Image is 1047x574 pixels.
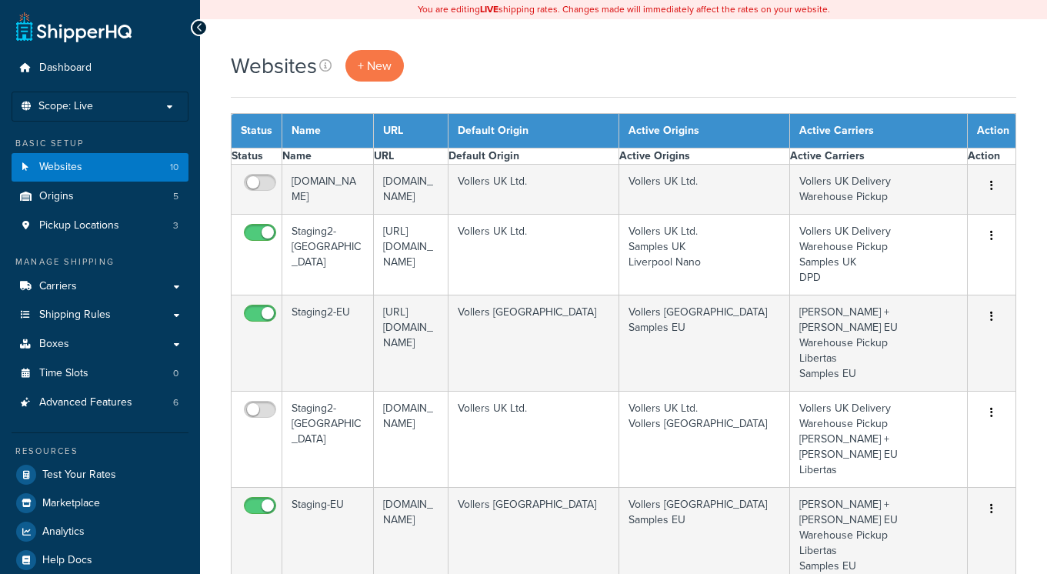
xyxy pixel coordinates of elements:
th: Active Origins [619,149,789,165]
a: Carriers [12,272,188,301]
th: Name [282,149,374,165]
td: Vollers UK Ltd. [448,392,619,488]
td: Staging2-[GEOGRAPHIC_DATA] [282,215,374,295]
span: 0 [173,367,178,380]
td: [URL][DOMAIN_NAME] [374,295,448,392]
th: Action [968,149,1016,165]
a: Advanced Features 6 [12,389,188,417]
a: Dashboard [12,54,188,82]
a: Boxes [12,330,188,359]
td: Staging2-EU [282,295,374,392]
a: Time Slots 0 [12,359,188,388]
div: Resources [12,445,188,458]
a: Origins 5 [12,182,188,211]
td: [PERSON_NAME] + [PERSON_NAME] EU Warehouse Pickup Libertas Samples EU [789,295,967,392]
li: Pickup Locations [12,212,188,240]
a: Analytics [12,518,188,546]
th: URL [374,149,448,165]
span: Websites [39,161,82,174]
th: Active Origins [619,114,789,149]
li: Time Slots [12,359,188,388]
span: Pickup Locations [39,219,119,232]
a: Pickup Locations 3 [12,212,188,240]
span: Boxes [39,338,69,351]
th: Default Origin [448,114,619,149]
td: Staging2-[GEOGRAPHIC_DATA] [282,392,374,488]
td: [DOMAIN_NAME] [374,165,448,215]
th: Active Carriers [789,114,967,149]
td: Vollers UK Ltd. [448,165,619,215]
td: Vollers UK Delivery Warehouse Pickup Samples UK DPD [789,215,967,295]
span: Shipping Rules [39,309,111,322]
li: Advanced Features [12,389,188,417]
a: Websites 10 [12,153,188,182]
h1: Websites [231,51,317,81]
a: ShipperHQ Home [16,12,132,42]
td: Vollers [GEOGRAPHIC_DATA] [448,295,619,392]
a: Marketplace [12,489,188,517]
span: Help Docs [42,554,92,567]
a: Test Your Rates [12,461,188,489]
td: [URL][DOMAIN_NAME] [374,215,448,295]
a: Shipping Rules [12,301,188,329]
span: Time Slots [39,367,88,380]
th: Default Origin [448,149,619,165]
div: Manage Shipping [12,255,188,269]
div: Basic Setup [12,137,188,150]
li: Websites [12,153,188,182]
td: Vollers [GEOGRAPHIC_DATA] Samples EU [619,295,789,392]
th: Name [282,114,374,149]
span: Dashboard [39,62,92,75]
th: Status [232,114,282,149]
span: Carriers [39,280,77,293]
span: Analytics [42,526,85,539]
td: [DOMAIN_NAME] [282,165,374,215]
span: 3 [173,219,178,232]
span: Origins [39,190,74,203]
span: 6 [173,396,178,409]
b: LIVE [480,2,498,16]
li: Origins [12,182,188,211]
a: Help Docs [12,546,188,574]
td: Vollers UK Delivery Warehouse Pickup [PERSON_NAME] + [PERSON_NAME] EU Libertas [789,392,967,488]
span: 10 [170,161,178,174]
span: Advanced Features [39,396,132,409]
a: + New [345,50,404,82]
th: Active Carriers [789,149,967,165]
span: Scope: Live [38,100,93,113]
span: + New [358,57,392,75]
th: URL [374,114,448,149]
span: Test Your Rates [42,469,116,482]
span: 5 [173,190,178,203]
td: Vollers UK Ltd. [619,165,789,215]
td: Vollers UK Ltd. [448,215,619,295]
th: Action [968,114,1016,149]
td: Vollers UK Delivery Warehouse Pickup [789,165,967,215]
td: Vollers UK Ltd. Samples UK Liverpool Nano [619,215,789,295]
th: Status [232,149,282,165]
td: Vollers UK Ltd. Vollers [GEOGRAPHIC_DATA] [619,392,789,488]
td: [DOMAIN_NAME] [374,392,448,488]
span: Marketplace [42,497,100,510]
